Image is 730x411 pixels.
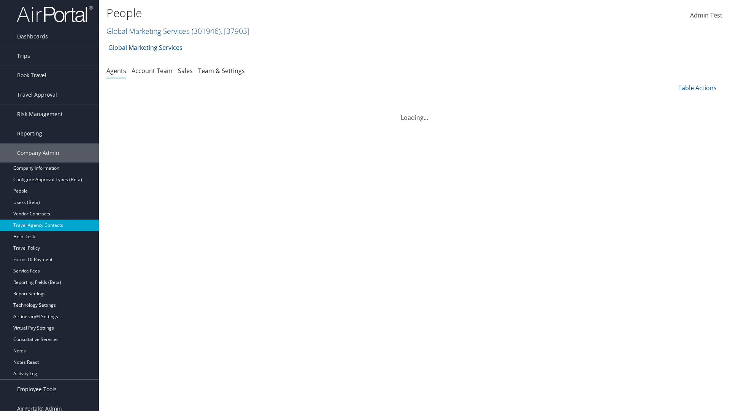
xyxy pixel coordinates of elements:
span: , [ 37903 ] [221,26,249,36]
span: ( 301946 ) [192,26,221,36]
span: Trips [17,46,30,65]
a: Agents [106,67,126,75]
span: Risk Management [17,105,63,124]
a: Global Marketing Services [108,40,182,55]
a: Account Team [132,67,173,75]
h1: People [106,5,517,21]
a: Sales [178,67,193,75]
span: Admin Test [690,11,722,19]
a: Admin Test [690,4,722,27]
span: Reporting [17,124,42,143]
a: Global Marketing Services [106,26,249,36]
img: airportal-logo.png [17,5,93,23]
span: Company Admin [17,143,59,162]
span: Book Travel [17,66,46,85]
a: Team & Settings [198,67,245,75]
span: Dashboards [17,27,48,46]
a: Table Actions [678,84,717,92]
span: Employee Tools [17,380,57,399]
div: Loading... [106,104,722,122]
span: Travel Approval [17,85,57,104]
